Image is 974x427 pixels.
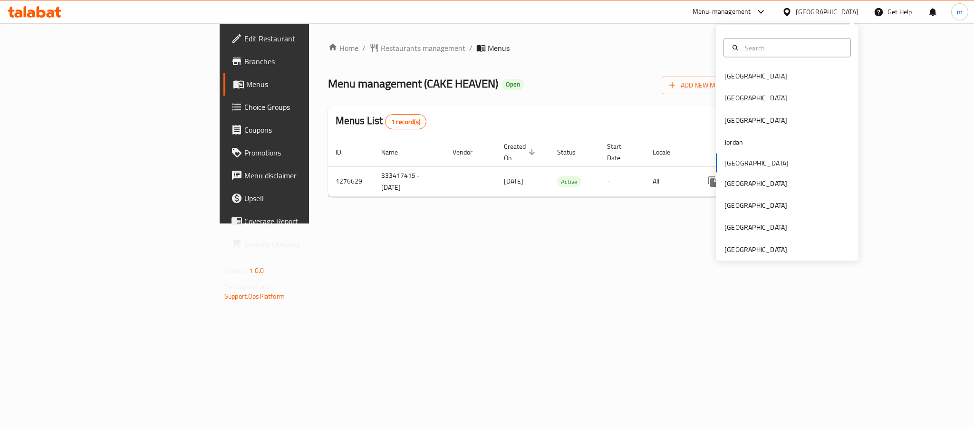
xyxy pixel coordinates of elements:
[224,264,248,277] span: Version:
[662,77,735,94] button: Add New Menu
[557,146,588,158] span: Status
[244,170,375,181] span: Menu disclaimer
[488,42,510,54] span: Menus
[724,93,787,103] div: [GEOGRAPHIC_DATA]
[244,124,375,136] span: Coupons
[504,175,523,187] span: [DATE]
[957,7,963,17] span: m
[607,141,634,164] span: Start Date
[224,290,285,302] a: Support.OpsPlatform
[381,146,410,158] span: Name
[223,164,382,187] a: Menu disclaimer
[369,42,465,54] a: Restaurants management
[669,79,728,91] span: Add New Menu
[741,42,845,53] input: Search
[244,147,375,158] span: Promotions
[374,166,445,196] td: 333417415 - [DATE]
[796,7,858,17] div: [GEOGRAPHIC_DATA]
[328,42,735,54] nav: breadcrumb
[645,166,694,196] td: All
[653,146,683,158] span: Locale
[702,170,724,193] button: more
[724,244,787,254] div: [GEOGRAPHIC_DATA]
[244,101,375,113] span: Choice Groups
[694,138,800,167] th: Actions
[223,141,382,164] a: Promotions
[724,200,787,211] div: [GEOGRAPHIC_DATA]
[328,138,800,197] table: enhanced table
[385,114,426,129] div: Total records count
[223,50,382,73] a: Branches
[224,281,268,293] span: Get support on:
[381,42,465,54] span: Restaurants management
[244,238,375,250] span: Grocery Checklist
[223,73,382,96] a: Menus
[246,78,375,90] span: Menus
[504,141,538,164] span: Created On
[336,146,354,158] span: ID
[557,176,581,187] span: Active
[244,33,375,44] span: Edit Restaurant
[223,118,382,141] a: Coupons
[328,73,498,94] span: Menu management ( CAKE HEAVEN )
[502,80,524,88] span: Open
[244,215,375,227] span: Coverage Report
[223,27,382,50] a: Edit Restaurant
[249,264,264,277] span: 1.0.0
[386,117,426,126] span: 1 record(s)
[724,222,787,233] div: [GEOGRAPHIC_DATA]
[223,210,382,233] a: Coverage Report
[724,71,787,81] div: [GEOGRAPHIC_DATA]
[469,42,473,54] li: /
[724,137,743,147] div: Jordan
[724,115,787,125] div: [GEOGRAPHIC_DATA]
[502,79,524,90] div: Open
[223,233,382,255] a: Grocery Checklist
[724,178,787,188] div: [GEOGRAPHIC_DATA]
[223,96,382,118] a: Choice Groups
[709,110,732,133] div: Export file
[453,146,485,158] span: Vendor
[244,56,375,67] span: Branches
[336,114,426,129] h2: Menus List
[244,193,375,204] span: Upsell
[693,6,751,18] div: Menu-management
[223,187,382,210] a: Upsell
[599,166,645,196] td: -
